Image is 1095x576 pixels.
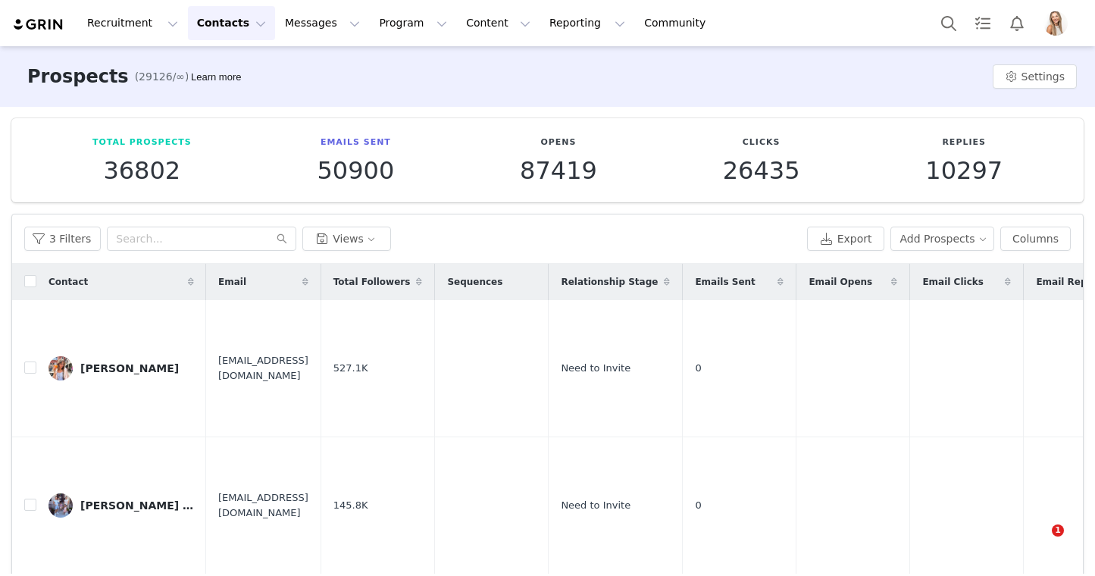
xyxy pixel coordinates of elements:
[932,6,965,40] button: Search
[1000,6,1034,40] button: Notifications
[993,64,1077,89] button: Settings
[561,498,630,513] span: Need to Invite
[302,227,391,251] button: Views
[695,275,755,289] span: Emails Sent
[723,157,800,184] p: 26435
[695,361,701,376] span: 0
[80,499,194,512] div: [PERSON_NAME] & [PERSON_NAME] | DaddiestoThree | RealtorHubbies
[333,498,368,513] span: 145.8K
[561,275,658,289] span: Relationship Stage
[370,6,456,40] button: Program
[218,275,246,289] span: Email
[807,227,884,251] button: Export
[1052,524,1064,537] span: 1
[107,227,296,251] input: Search...
[561,361,630,376] span: Need to Invite
[317,157,394,184] p: 50900
[48,356,73,380] img: 0bb2f905-0e80-43c1-9c53-065bde227743.jpg
[1043,11,1068,36] img: 22808846-06dd-4d6e-a5f5-c90265dabeaf.jpg
[276,6,369,40] button: Messages
[188,6,275,40] button: Contacts
[520,157,597,184] p: 87419
[809,275,872,289] span: Email Opens
[925,157,1003,184] p: 10297
[1034,11,1083,36] button: Profile
[723,136,800,149] p: Clicks
[890,227,995,251] button: Add Prospects
[27,63,129,90] h3: Prospects
[188,70,244,85] div: Tooltip anchor
[92,136,192,149] p: Total Prospects
[520,136,597,149] p: Opens
[447,275,502,289] span: Sequences
[48,356,194,380] a: [PERSON_NAME]
[218,353,308,383] span: [EMAIL_ADDRESS][DOMAIN_NAME]
[48,493,73,518] img: 17929302-7843-4913-ade5-5074f9427a41.jpg
[635,6,721,40] a: Community
[92,157,192,184] p: 36802
[135,69,189,85] span: (29126/∞)
[48,493,194,518] a: [PERSON_NAME] & [PERSON_NAME] | DaddiestoThree | RealtorHubbies
[80,362,179,374] div: [PERSON_NAME]
[333,361,368,376] span: 527.1K
[922,275,983,289] span: Email Clicks
[925,136,1003,149] p: Replies
[277,233,287,244] i: icon: search
[48,275,88,289] span: Contact
[457,6,540,40] button: Content
[12,17,65,32] img: grin logo
[695,498,701,513] span: 0
[218,490,308,520] span: [EMAIL_ADDRESS][DOMAIN_NAME]
[1000,227,1071,251] button: Columns
[540,6,634,40] button: Reporting
[78,6,187,40] button: Recruitment
[333,275,411,289] span: Total Followers
[24,227,101,251] button: 3 Filters
[966,6,1000,40] a: Tasks
[1021,524,1057,561] iframe: Intercom live chat
[317,136,394,149] p: Emails Sent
